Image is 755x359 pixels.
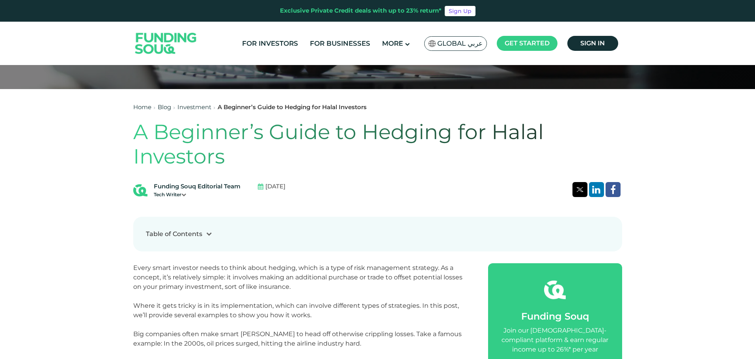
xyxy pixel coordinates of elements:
img: Logo [127,24,205,63]
span: Sign in [580,39,605,47]
img: twitter [576,187,583,192]
img: Blog Author [133,183,147,197]
span: Where it gets tricky is in its implementation, which can involve different types of strategies. I... [133,302,459,319]
span: Get started [505,39,550,47]
img: SA Flag [429,40,436,47]
span: [DATE] [265,182,285,191]
span: More [382,39,403,47]
a: Home [133,103,151,111]
div: Tech Writer [154,191,240,198]
img: fsicon [544,279,566,301]
span: Global عربي [437,39,483,48]
a: For Businesses [308,37,372,50]
a: Blog [158,103,171,111]
span: Funding Souq [521,311,589,322]
div: A Beginner’s Guide to Hedging for Halal Investors [218,103,367,112]
a: For Investors [240,37,300,50]
a: Investment [177,103,211,111]
a: Sign in [567,36,618,51]
span: Every smart investor needs to think about hedging, which is a type of risk management strategy. A... [133,264,462,290]
div: Join our [DEMOGRAPHIC_DATA]-compliant platform & earn regular income up to 26%* per year [498,326,613,354]
a: Sign Up [445,6,475,16]
h1: A Beginner’s Guide to Hedging for Halal Investors [133,120,622,169]
span: Big companies often make smart [PERSON_NAME] to head off otherwise crippling losses. Take a famou... [133,330,462,347]
div: Funding Souq Editorial Team [154,182,240,191]
div: Table of Contents [146,229,202,239]
div: Exclusive Private Credit deals with up to 23% return* [280,6,442,15]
